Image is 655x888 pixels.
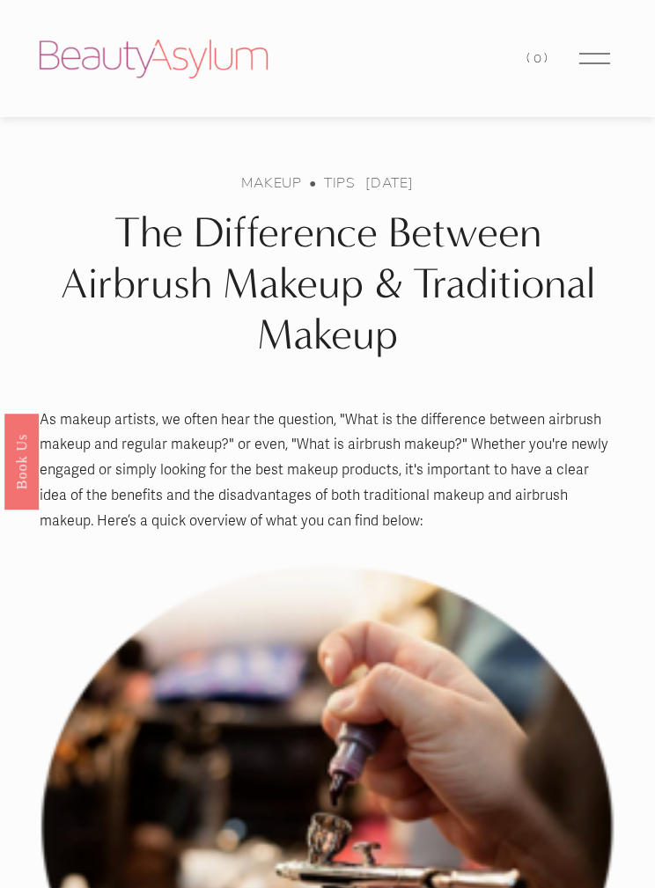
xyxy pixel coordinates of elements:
a: Tips [324,172,356,192]
span: ) [544,50,551,65]
a: 0 items in cart [526,47,551,70]
span: [DATE] [365,172,414,192]
a: makeup [241,172,302,192]
span: ( [526,50,534,65]
h1: The Difference Between Airbrush Makeup & Traditional Makeup [40,208,616,361]
img: Beauty Asylum | Bridal Hair &amp; Makeup Charlotte &amp; Atlanta [40,40,269,78]
p: As makeup artists, we often hear the question, "What is the difference between airbrush makeup an... [40,407,616,534]
a: Book Us [4,413,39,509]
span: 0 [534,50,545,65]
